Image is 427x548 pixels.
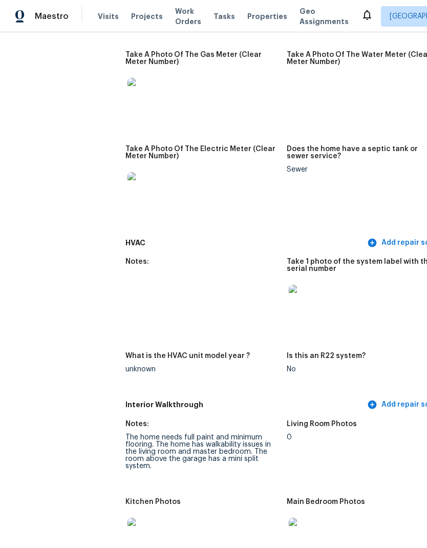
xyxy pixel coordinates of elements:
[125,258,149,265] h5: Notes:
[214,13,235,20] span: Tasks
[35,11,69,22] span: Maestro
[287,420,357,428] h5: Living Room Photos
[125,434,278,470] div: The home needs full paint and minimum flooring. The home has walkability issues in the living roo...
[247,11,287,22] span: Properties
[98,11,119,22] span: Visits
[287,352,366,360] h5: Is this an R22 system?
[175,6,201,27] span: Work Orders
[125,51,278,66] h5: Take A Photo Of The Gas Meter (Clear Meter Number)
[125,498,181,505] h5: Kitchen Photos
[125,238,365,248] h5: HVAC
[287,498,365,505] h5: Main Bedroom Photos
[300,6,349,27] span: Geo Assignments
[131,11,163,22] span: Projects
[125,420,149,428] h5: Notes:
[125,366,278,373] div: unknown
[125,399,365,410] h5: Interior Walkthrough
[125,352,250,360] h5: What is the HVAC unit model year ?
[125,145,278,160] h5: Take A Photo Of The Electric Meter (Clear Meter Number)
